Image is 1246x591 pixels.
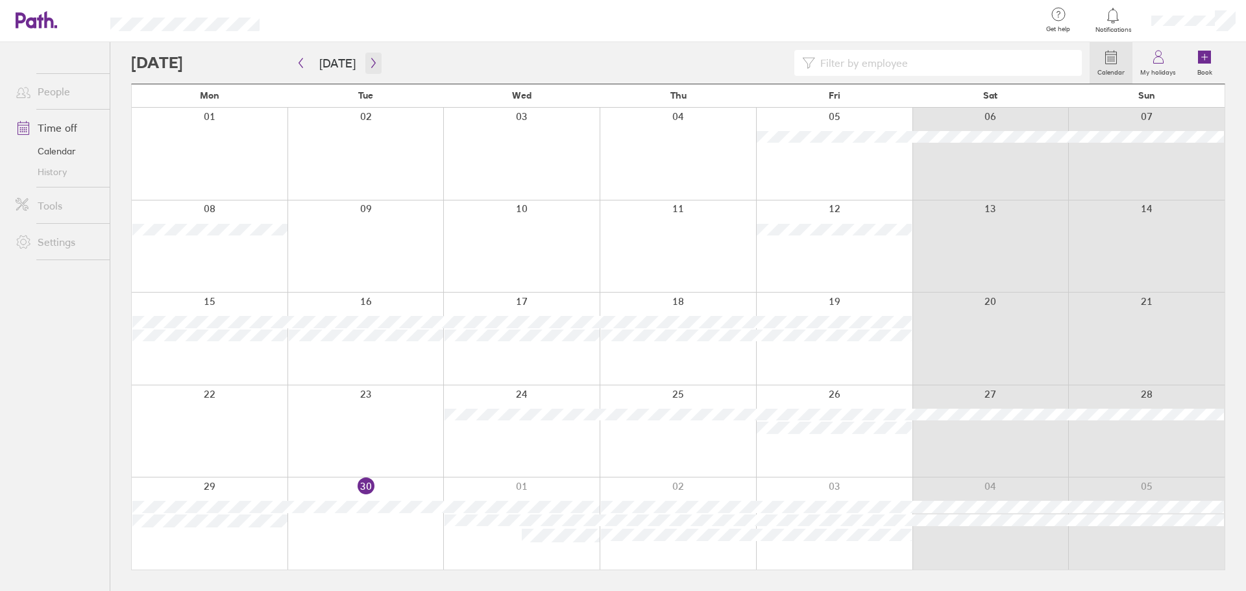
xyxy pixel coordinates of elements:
[5,193,110,219] a: Tools
[1090,42,1132,84] a: Calendar
[815,51,1074,75] input: Filter by employee
[1037,25,1079,33] span: Get help
[1092,6,1134,34] a: Notifications
[5,229,110,255] a: Settings
[1184,42,1225,84] a: Book
[1090,65,1132,77] label: Calendar
[309,53,366,74] button: [DATE]
[200,90,219,101] span: Mon
[1132,65,1184,77] label: My holidays
[1132,42,1184,84] a: My holidays
[983,90,997,101] span: Sat
[5,115,110,141] a: Time off
[829,90,840,101] span: Fri
[670,90,687,101] span: Thu
[1092,26,1134,34] span: Notifications
[1138,90,1155,101] span: Sun
[5,78,110,104] a: People
[1190,65,1220,77] label: Book
[358,90,373,101] span: Tue
[5,141,110,162] a: Calendar
[5,162,110,182] a: History
[512,90,531,101] span: Wed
